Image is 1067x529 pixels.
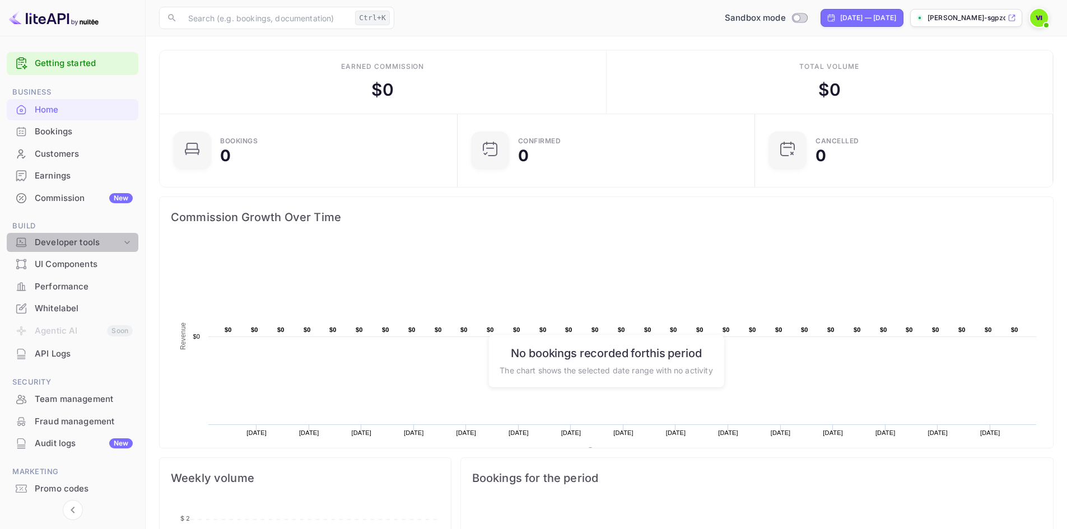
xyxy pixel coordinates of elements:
[7,165,138,186] a: Earnings
[840,13,896,23] div: [DATE] — [DATE]
[816,138,859,144] div: CANCELLED
[598,447,626,455] text: Revenue
[7,478,138,499] a: Promo codes
[880,326,887,333] text: $0
[932,326,939,333] text: $0
[718,429,738,436] text: [DATE]
[7,411,138,432] a: Fraud management
[7,478,138,500] div: Promo codes
[35,437,133,450] div: Audit logs
[818,77,841,102] div: $ 0
[7,143,138,165] div: Customers
[7,121,138,143] div: Bookings
[277,326,285,333] text: $0
[7,411,138,433] div: Fraud management
[35,236,122,249] div: Developer tools
[1030,9,1048,27] img: Victor Ifeanyi
[7,121,138,142] a: Bookings
[7,86,138,99] span: Business
[35,104,133,116] div: Home
[299,429,319,436] text: [DATE]
[35,192,133,205] div: Commission
[7,276,138,298] div: Performance
[7,343,138,365] div: API Logs
[35,258,133,271] div: UI Components
[513,326,520,333] text: $0
[509,429,529,436] text: [DATE]
[371,77,394,102] div: $ 0
[723,326,730,333] text: $0
[980,429,1000,436] text: [DATE]
[7,466,138,478] span: Marketing
[827,326,835,333] text: $0
[220,138,258,144] div: Bookings
[775,326,782,333] text: $0
[7,220,138,232] span: Build
[7,52,138,75] div: Getting started
[613,429,633,436] text: [DATE]
[456,429,477,436] text: [DATE]
[7,254,138,274] a: UI Components
[7,276,138,297] a: Performance
[696,326,703,333] text: $0
[404,429,424,436] text: [DATE]
[7,188,138,208] a: CommissionNew
[749,326,756,333] text: $0
[304,326,311,333] text: $0
[341,62,424,72] div: Earned commission
[35,125,133,138] div: Bookings
[823,429,843,436] text: [DATE]
[35,170,133,182] div: Earnings
[666,429,686,436] text: [DATE]
[460,326,468,333] text: $0
[1011,326,1018,333] text: $0
[7,165,138,187] div: Earnings
[644,326,651,333] text: $0
[618,326,625,333] text: $0
[180,514,190,522] tspan: $ 2
[7,99,138,121] div: Home
[720,12,812,25] div: Switch to Production mode
[35,393,133,406] div: Team management
[539,326,547,333] text: $0
[382,326,389,333] text: $0
[7,388,138,410] div: Team management
[472,469,1042,487] span: Bookings for the period
[171,469,440,487] span: Weekly volume
[35,148,133,161] div: Customers
[7,343,138,364] a: API Logs
[725,12,786,25] span: Sandbox mode
[958,326,966,333] text: $0
[561,429,581,436] text: [DATE]
[193,333,200,340] text: $0
[771,429,791,436] text: [DATE]
[799,62,859,72] div: Total volume
[9,9,99,27] img: LiteAPI logo
[109,193,133,203] div: New
[351,429,371,436] text: [DATE]
[355,11,390,25] div: Ctrl+K
[7,99,138,120] a: Home
[35,302,133,315] div: Whitelabel
[35,483,133,495] div: Promo codes
[35,280,133,293] div: Performance
[7,298,138,319] a: Whitelabel
[928,13,1005,23] p: [PERSON_NAME]-sgpzd.n...
[181,7,351,29] input: Search (e.g. bookings, documentation)
[408,326,416,333] text: $0
[7,233,138,252] div: Developer tools
[906,326,913,333] text: $0
[985,326,992,333] text: $0
[500,346,712,359] h6: No bookings recorded for this period
[109,438,133,448] div: New
[487,326,494,333] text: $0
[518,138,561,144] div: Confirmed
[63,500,83,520] button: Collapse navigation
[171,208,1042,226] span: Commission Growth Over Time
[591,326,599,333] text: $0
[7,254,138,275] div: UI Components
[179,322,187,350] text: Revenue
[246,429,267,436] text: [DATE]
[565,326,572,333] text: $0
[225,326,232,333] text: $0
